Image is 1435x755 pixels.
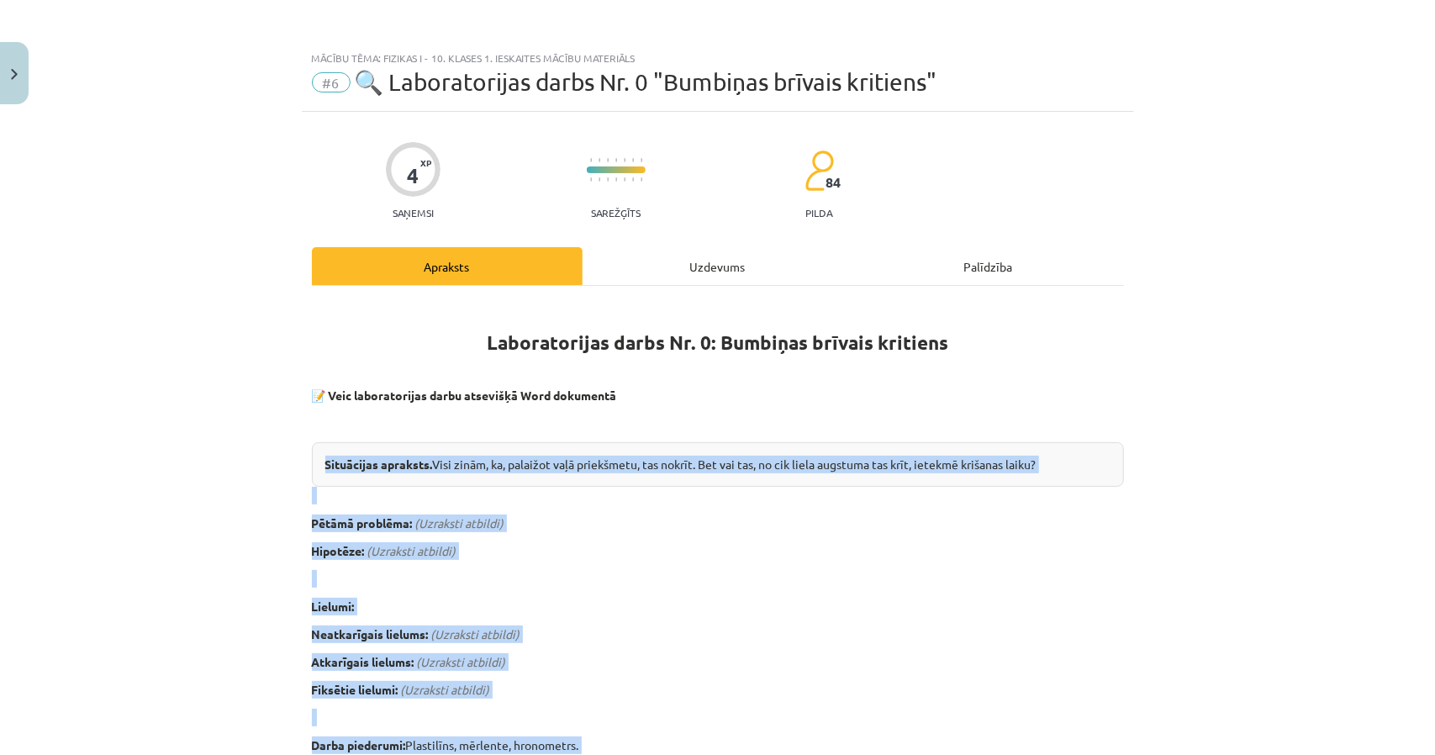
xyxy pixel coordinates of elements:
b: Neatkarīgais lielums: [312,626,429,641]
div: Uzdevums [583,247,853,285]
img: icon-short-line-57e1e144782c952c97e751825c79c345078a6d821885a25fce030b3d8c18986b.svg [632,177,634,182]
b: Darba piederumi: [312,737,406,752]
img: icon-close-lesson-0947bae3869378f0d4975bcd49f059093ad1ed9edebbc8119c70593378902aed.svg [11,69,18,80]
p: 📝 [312,387,1124,404]
img: icon-short-line-57e1e144782c952c97e751825c79c345078a6d821885a25fce030b3d8c18986b.svg [641,177,642,182]
b: Atkarīgais lielums: [312,654,414,669]
em: (Uzraksti atbildi) [367,543,456,558]
img: icon-short-line-57e1e144782c952c97e751825c79c345078a6d821885a25fce030b3d8c18986b.svg [624,158,625,162]
div: Visi zinām, ka, palaižot vaļā priekšmetu, tas nokrīt. Bet vai tas, no cik liela augstuma tas krīt... [312,442,1124,487]
span: 84 [826,175,841,190]
img: icon-short-line-57e1e144782c952c97e751825c79c345078a6d821885a25fce030b3d8c18986b.svg [599,177,600,182]
span: #6 [312,72,351,92]
b: Hipotēze: [312,543,365,558]
em: (Uzraksti atbildi) [401,682,490,697]
p: Saņemsi [386,207,441,219]
em: (Uzraksti atbildi) [415,515,504,531]
div: 4 [407,164,419,187]
img: icon-short-line-57e1e144782c952c97e751825c79c345078a6d821885a25fce030b3d8c18986b.svg [624,177,625,182]
img: icon-short-line-57e1e144782c952c97e751825c79c345078a6d821885a25fce030b3d8c18986b.svg [599,158,600,162]
img: icon-short-line-57e1e144782c952c97e751825c79c345078a6d821885a25fce030b3d8c18986b.svg [590,158,592,162]
img: icon-short-line-57e1e144782c952c97e751825c79c345078a6d821885a25fce030b3d8c18986b.svg [615,177,617,182]
p: Plastilīns, mērlente, hronometrs. [312,737,1124,754]
strong: Veic laboratorijas darbu atsevišķā Word dokumentā [329,388,617,403]
b: Pētāmā problēma: [312,515,413,531]
div: Mācību tēma: Fizikas i - 10. klases 1. ieskaites mācību materiāls [312,52,1124,64]
img: icon-short-line-57e1e144782c952c97e751825c79c345078a6d821885a25fce030b3d8c18986b.svg [641,158,642,162]
em: (Uzraksti atbildi) [417,654,506,669]
em: (Uzraksti atbildi) [431,626,520,641]
img: icon-short-line-57e1e144782c952c97e751825c79c345078a6d821885a25fce030b3d8c18986b.svg [607,158,609,162]
img: icon-short-line-57e1e144782c952c97e751825c79c345078a6d821885a25fce030b3d8c18986b.svg [607,177,609,182]
b: Lielumi: [312,599,355,614]
img: icon-short-line-57e1e144782c952c97e751825c79c345078a6d821885a25fce030b3d8c18986b.svg [590,177,592,182]
strong: Laboratorijas darbs Nr. 0: Bumbiņas brīvais kritiens [487,330,948,355]
p: pilda [805,207,832,219]
span: 🔍 Laboratorijas darbs Nr. 0 "Bumbiņas brīvais kritiens" [355,68,937,96]
b: Situācijas apraksts. [325,457,433,472]
p: Sarežģīts [591,207,641,219]
img: students-c634bb4e5e11cddfef0936a35e636f08e4e9abd3cc4e673bd6f9a4125e45ecb1.svg [805,150,834,192]
div: Palīdzība [853,247,1124,285]
b: Fiksētie lielumi: [312,682,398,697]
img: icon-short-line-57e1e144782c952c97e751825c79c345078a6d821885a25fce030b3d8c18986b.svg [615,158,617,162]
div: Apraksts [312,247,583,285]
img: icon-short-line-57e1e144782c952c97e751825c79c345078a6d821885a25fce030b3d8c18986b.svg [632,158,634,162]
span: XP [420,158,431,167]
